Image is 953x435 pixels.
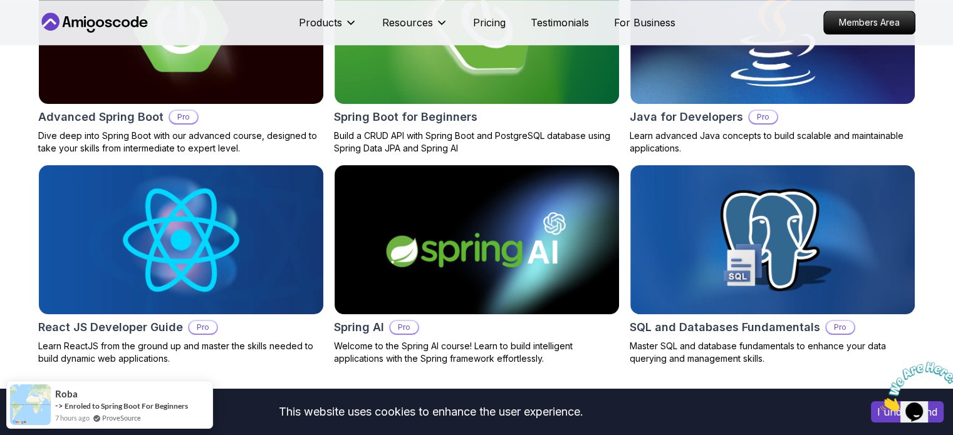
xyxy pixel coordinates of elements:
a: SQL and Databases Fundamentals cardSQL and Databases FundamentalsProMaster SQL and database funda... [630,165,915,365]
img: React JS Developer Guide card [39,165,323,314]
div: This website uses cookies to enhance the user experience. [9,398,852,426]
img: Spring AI card [335,165,619,314]
button: Resources [382,15,448,40]
h2: Spring Boot for Beginners [334,108,477,126]
a: Spring AI cardSpring AIProWelcome to the Spring AI course! Learn to build intelligent application... [334,165,620,365]
span: -> [55,401,63,411]
a: For Business [614,15,675,30]
img: SQL and Databases Fundamentals card [630,165,915,314]
p: Learn advanced Java concepts to build scalable and maintainable applications. [630,130,915,155]
span: 7 hours ago [55,412,90,423]
a: Pricing [473,15,506,30]
p: Members Area [824,11,915,34]
a: React JS Developer Guide cardReact JS Developer GuideProLearn ReactJS from the ground up and mast... [38,165,324,365]
h2: Advanced Spring Boot [38,108,164,126]
a: Enroled to Spring Boot For Beginners [65,401,188,411]
p: Build a CRUD API with Spring Boot and PostgreSQL database using Spring Data JPA and Spring AI [334,130,620,155]
p: Learn ReactJS from the ground up and master the skills needed to build dynamic web applications. [38,340,324,365]
h2: React JS Developer Guide [38,319,183,336]
p: Welcome to the Spring AI course! Learn to build intelligent applications with the Spring framewor... [334,340,620,365]
p: Dive deep into Spring Boot with our advanced course, designed to take your skills from intermedia... [38,130,324,155]
p: Pro [826,321,854,334]
p: Pro [170,111,197,123]
p: Pro [390,321,418,334]
span: Roba [55,389,78,399]
h2: Java for Developers [630,108,743,126]
h2: Spring AI [334,319,384,336]
p: Pro [189,321,217,334]
h2: SQL and Databases Fundamentals [630,319,820,336]
a: Members Area [823,11,915,34]
a: Testimonials [531,15,589,30]
button: Products [299,15,357,40]
img: Chat attention grabber [5,5,83,54]
img: provesource social proof notification image [10,384,51,425]
button: Accept cookies [871,401,944,422]
p: Pro [749,111,777,123]
iframe: chat widget [875,357,953,416]
p: Products [299,15,342,30]
a: ProveSource [102,412,141,423]
p: Resources [382,15,433,30]
p: Master SQL and database fundamentals to enhance your data querying and management skills. [630,340,915,365]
